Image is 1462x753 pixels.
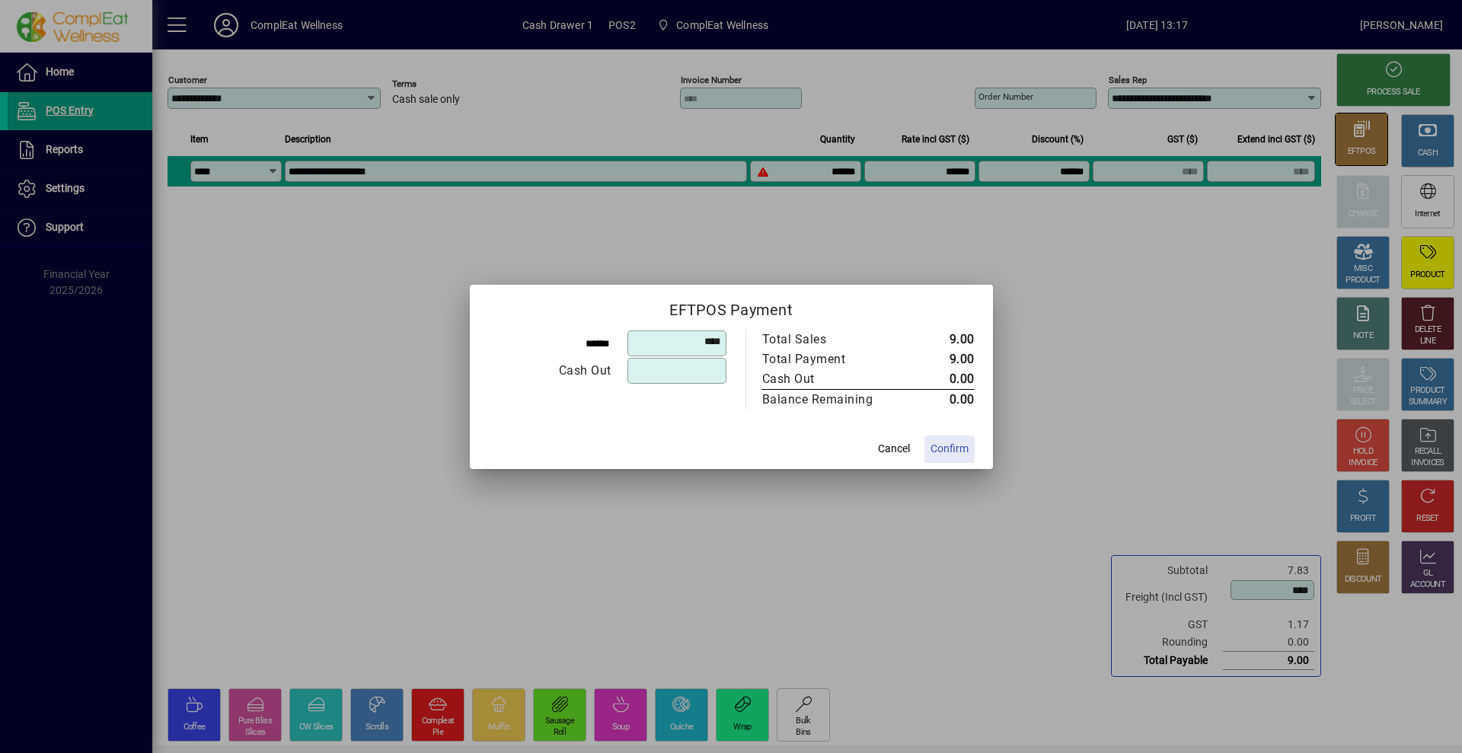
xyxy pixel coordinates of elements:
td: Total Payment [761,349,905,369]
button: Cancel [870,436,918,463]
span: Confirm [931,441,969,457]
td: 9.00 [905,330,975,349]
td: Total Sales [761,330,905,349]
td: 9.00 [905,349,975,369]
div: Balance Remaining [762,391,890,409]
span: Cancel [878,441,910,457]
div: Cash Out [489,362,611,380]
div: Cash Out [762,370,890,388]
button: Confirm [924,436,975,463]
td: 0.00 [905,389,975,410]
h2: EFTPOS Payment [470,285,993,329]
td: 0.00 [905,369,975,390]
